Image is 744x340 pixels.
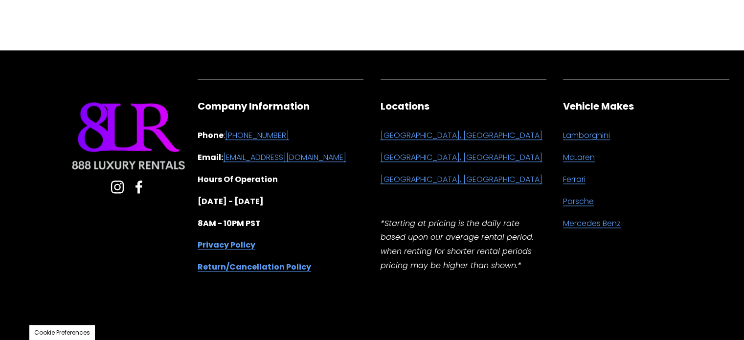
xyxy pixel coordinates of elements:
strong: 8AM - 10PM PST [198,218,261,229]
a: Lamborghini [563,129,610,143]
strong: Email: [198,152,223,163]
a: Privacy Policy [198,238,255,252]
a: Return/Cancellation Policy [198,260,311,274]
a: Instagram [111,180,124,194]
a: [PHONE_NUMBER] [225,129,289,143]
a: [GEOGRAPHIC_DATA], [GEOGRAPHIC_DATA] [381,151,542,165]
a: [GEOGRAPHIC_DATA], [GEOGRAPHIC_DATA] [381,129,542,143]
a: McLaren [563,151,595,165]
a: Ferrari [563,173,586,187]
em: *Starting at pricing is the daily rate based upon our average rental period. when renting for sho... [381,218,536,271]
a: [GEOGRAPHIC_DATA], [GEOGRAPHIC_DATA] [381,173,542,187]
strong: Phone [198,130,224,141]
strong: Hours Of Operation [198,174,278,185]
strong: Return/Cancellation Policy [198,261,311,272]
p: : [198,129,364,143]
a: Mercedes Benz [563,217,621,231]
strong: Privacy Policy [198,239,255,250]
strong: Vehicle Makes [563,99,634,113]
a: Porsche [563,195,594,209]
button: Cookie Preferences [34,328,90,337]
strong: Locations [381,99,429,113]
a: Facebook [132,180,146,194]
strong: Company Information [198,99,310,113]
a: [EMAIL_ADDRESS][DOMAIN_NAME] [223,151,346,165]
strong: [DATE] - [DATE] [198,196,264,207]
